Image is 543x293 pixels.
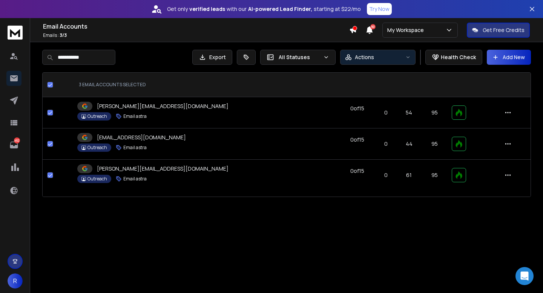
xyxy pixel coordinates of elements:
[350,167,364,175] div: 0 of 15
[370,24,376,29] span: 50
[350,136,364,143] div: 0 of 15
[380,140,392,148] p: 0
[422,160,447,191] td: 95
[97,102,229,110] p: [PERSON_NAME][EMAIL_ADDRESS][DOMAIN_NAME]
[8,273,23,288] button: R
[396,97,422,128] td: 54
[79,82,333,88] div: 3 EMAIL ACCOUNTS SELECTED
[123,113,147,119] p: Email astra
[441,53,476,61] p: Health Check
[123,176,147,182] p: Email astra
[6,137,21,153] a: 462
[367,3,392,15] button: Try Now
[387,26,427,34] p: My Workspace
[87,113,107,119] p: Outreach
[43,22,349,31] h1: Email Accounts
[369,5,390,13] p: Try Now
[483,26,525,34] p: Get Free Credits
[87,145,107,151] p: Outreach
[87,176,107,182] p: Outreach
[380,109,392,116] p: 0
[515,267,534,285] div: Open Intercom Messenger
[355,53,374,61] p: Actions
[97,134,186,141] p: [EMAIL_ADDRESS][DOMAIN_NAME]
[467,23,530,38] button: Get Free Credits
[396,160,422,191] td: 61
[422,97,447,128] td: 95
[279,53,320,61] p: All Statuses
[350,105,364,112] div: 0 of 15
[248,5,312,13] strong: AI-powered Lead Finder,
[192,50,232,65] button: Export
[487,50,531,65] button: Add New
[60,32,67,38] span: 3 / 3
[380,171,392,179] p: 0
[14,137,20,143] p: 462
[189,5,225,13] strong: verified leads
[167,5,361,13] p: Get only with our starting at $22/mo
[422,128,447,160] td: 95
[8,26,23,40] img: logo
[43,32,349,38] p: Emails :
[123,145,147,151] p: Email astra
[396,128,422,160] td: 44
[97,165,229,172] p: [PERSON_NAME][EMAIL_ADDRESS][DOMAIN_NAME]
[425,50,482,65] button: Health Check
